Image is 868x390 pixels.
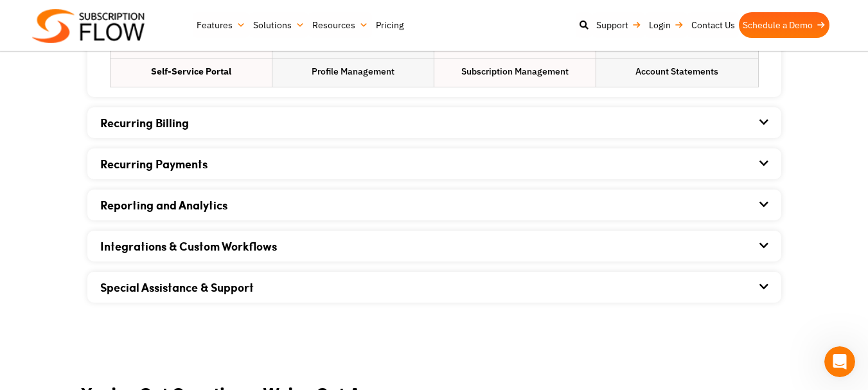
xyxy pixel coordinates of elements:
li: Subscription Management [434,58,596,87]
img: Subscriptionflow [32,9,145,43]
a: Reporting and Analytics [100,197,227,213]
a: Features [193,12,249,38]
a: Support [592,12,645,38]
div: Recurring Billing [100,107,768,138]
a: Pricing [372,12,407,38]
div: Subscription Management [100,19,768,97]
li: Profile Management [272,58,434,87]
a: Resources [308,12,372,38]
div: Special Assistance & Support [100,272,768,303]
a: Login [645,12,687,38]
iframe: Intercom live chat [824,346,855,377]
strong: Self-Service Portal [151,65,231,78]
div: Reporting and Analytics [100,190,768,220]
div: Recurring Payments [100,148,768,179]
a: Special Assistance & Support [100,279,254,296]
a: Schedule a Demo [739,12,829,38]
a: Integrations & Custom Workflows [100,238,277,254]
li: Account Statements [596,58,757,87]
a: Recurring Payments [100,155,208,172]
a: Solutions [249,12,308,38]
div: Integrations & Custom Workflows [100,231,768,261]
a: Recurring Billing [100,114,189,131]
a: Contact Us [687,12,739,38]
